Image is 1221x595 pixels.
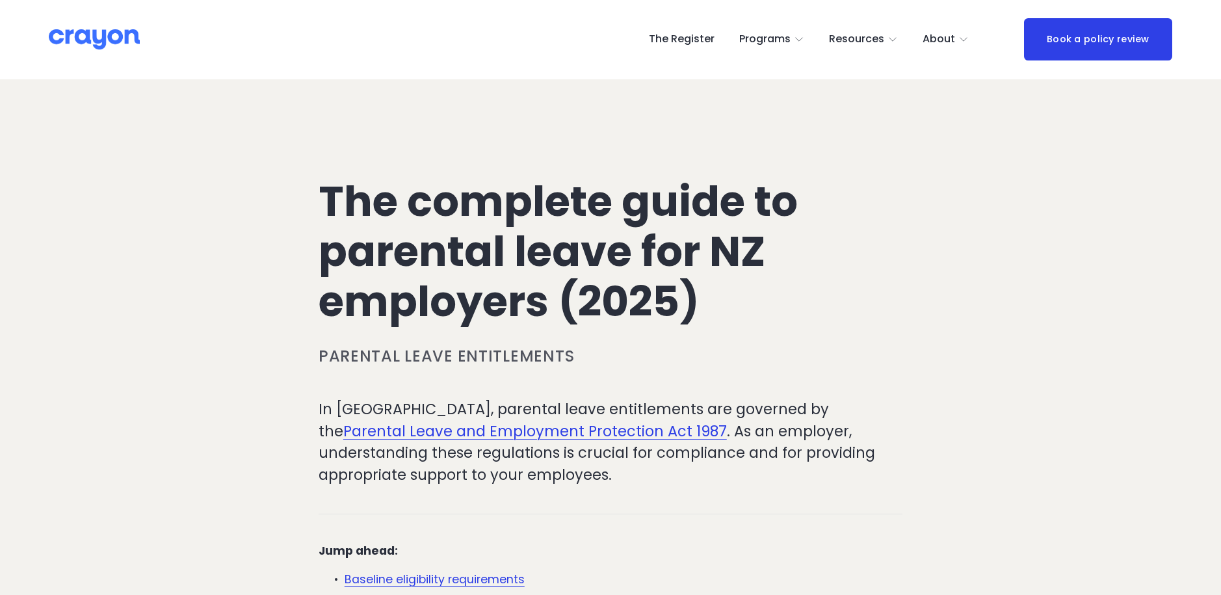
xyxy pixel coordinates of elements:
[319,177,902,326] h1: The complete guide to parental leave for NZ employers (2025)
[1024,18,1172,60] a: Book a policy review
[923,30,955,49] span: About
[739,29,805,50] a: folder dropdown
[319,543,398,559] strong: Jump ahead:
[829,30,884,49] span: Resources
[343,421,727,442] a: Parental Leave and Employment Protection Act 1987
[739,30,791,49] span: Programs
[829,29,899,50] a: folder dropdown
[319,345,574,367] a: Parental leave entitlements
[649,29,715,50] a: The Register
[49,28,140,51] img: Crayon
[319,399,902,486] p: In [GEOGRAPHIC_DATA], parental leave entitlements are governed by the . As an employer, understan...
[345,572,525,587] a: Baseline eligibility requirements
[923,29,969,50] a: folder dropdown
